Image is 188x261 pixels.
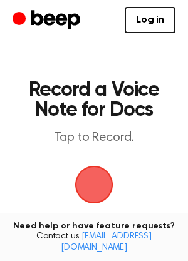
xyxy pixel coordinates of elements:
[23,130,165,146] p: Tap to Record.
[13,8,83,33] a: Beep
[61,232,152,252] a: [EMAIL_ADDRESS][DOMAIN_NAME]
[23,80,165,120] h1: Record a Voice Note for Docs
[8,232,180,253] span: Contact us
[125,7,175,33] a: Log in
[75,166,113,203] img: Beep Logo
